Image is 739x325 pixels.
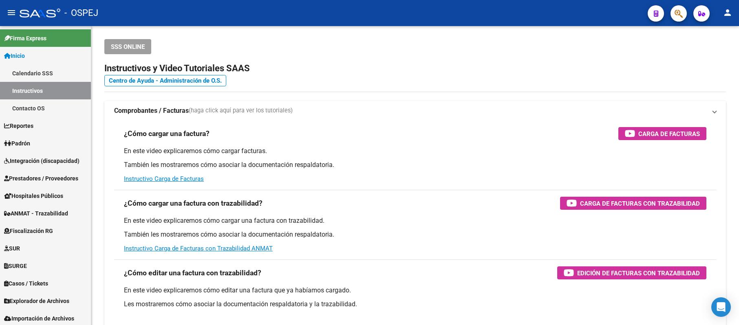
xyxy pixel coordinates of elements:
p: También les mostraremos cómo asociar la documentación respaldatoria. [124,160,706,169]
span: Inicio [4,51,25,60]
span: Explorador de Archivos [4,296,69,305]
p: También les mostraremos cómo asociar la documentación respaldatoria. [124,230,706,239]
p: En este video explicaremos cómo cargar facturas. [124,147,706,156]
span: SUR [4,244,20,253]
mat-icon: menu [7,8,16,18]
div: Open Intercom Messenger [711,297,731,317]
strong: Comprobantes / Facturas [114,106,189,115]
span: (haga click aquí para ver los tutoriales) [189,106,293,115]
span: Carga de Facturas [638,129,700,139]
button: Carga de Facturas [618,127,706,140]
h3: ¿Cómo editar una factura con trazabilidad? [124,267,261,279]
button: Edición de Facturas con Trazabilidad [557,266,706,279]
h3: ¿Cómo cargar una factura? [124,128,210,139]
button: Carga de Facturas con Trazabilidad [560,197,706,210]
span: Hospitales Públicos [4,191,63,200]
span: Fiscalización RG [4,226,53,235]
a: Centro de Ayuda - Administración de O.S. [104,75,226,86]
button: SSS ONLINE [104,39,151,54]
mat-expansion-panel-header: Comprobantes / Facturas(haga click aquí para ver los tutoriales) [104,101,726,121]
h2: Instructivos y Video Tutoriales SAAS [104,61,726,76]
a: Instructivo Carga de Facturas con Trazabilidad ANMAT [124,245,273,252]
a: Instructivo Carga de Facturas [124,175,204,182]
span: - OSPEJ [64,4,98,22]
span: ANMAT - Trazabilidad [4,209,68,218]
span: Prestadores / Proveedores [4,174,78,183]
span: SSS ONLINE [111,43,145,51]
span: SURGE [4,261,27,270]
span: Firma Express [4,34,46,43]
span: Padrón [4,139,30,148]
span: Casos / Tickets [4,279,48,288]
span: Integración (discapacidad) [4,156,79,165]
span: Carga de Facturas con Trazabilidad [580,198,700,209]
h3: ¿Cómo cargar una factura con trazabilidad? [124,198,263,209]
p: En este video explicaremos cómo cargar una factura con trazabilidad. [124,216,706,225]
p: En este video explicaremos cómo editar una factura que ya habíamos cargado. [124,286,706,295]
p: Les mostraremos cómo asociar la documentación respaldatoria y la trazabilidad. [124,300,706,309]
span: Edición de Facturas con Trazabilidad [577,268,700,278]
span: Reportes [4,121,33,130]
mat-icon: person [723,8,732,18]
span: Importación de Archivos [4,314,74,323]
